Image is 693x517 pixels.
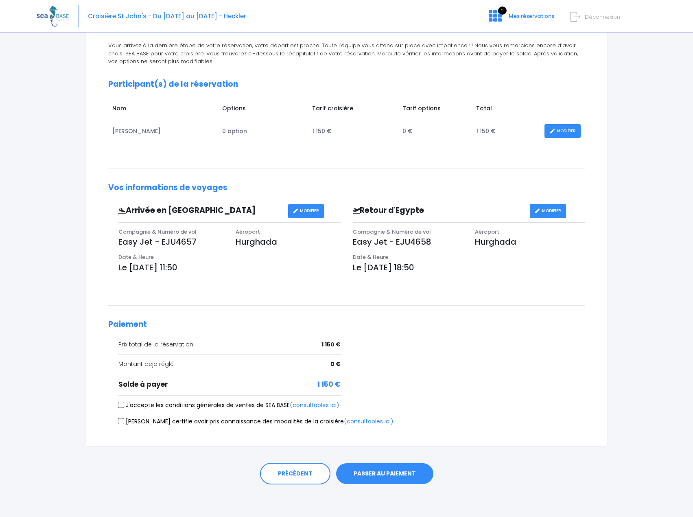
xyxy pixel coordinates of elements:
span: 0 option [222,127,247,135]
td: [PERSON_NAME] [108,120,218,142]
span: Date & Heure [118,253,154,261]
td: Tarif croisière [308,100,398,120]
td: Tarif options [398,100,472,120]
span: 1 150 € [321,340,341,349]
span: Mes réservations [509,12,554,20]
a: (consultables ici) [344,417,394,425]
input: [PERSON_NAME] certifie avoir pris connaissance des modalités de la croisière(consultables ici) [118,418,125,425]
h3: Retour d'Egypte [347,206,530,215]
span: Aéroport [236,228,260,236]
span: Vous arrivez à la dernière étape de votre réservation, votre départ est proche. Toute l’équipe vo... [108,42,578,65]
a: (consultables ici) [290,401,339,409]
div: Montant déjà réglé [118,360,341,368]
a: MODIFIER [544,124,581,138]
label: J'accepte les conditions générales de ventes de SEA BASE [118,401,339,410]
h3: Arrivée en [GEOGRAPHIC_DATA] [112,206,288,215]
td: 1 150 € [472,120,540,142]
h2: Participant(s) de la réservation [108,80,585,89]
p: Easy Jet - EJU4657 [118,236,223,248]
span: Compagnie & Numéro de vol [118,228,197,236]
a: PRÉCÉDENT [260,463,330,485]
td: Total [472,100,540,120]
p: Le [DATE] 11:50 [118,261,341,274]
span: Date & Heure [353,253,388,261]
span: 2 [498,7,507,15]
td: 1 150 € [308,120,398,142]
span: 0 € [330,360,341,368]
input: J'accepte les conditions générales de ventes de SEA BASE(consultables ici) [118,402,125,408]
p: Hurghada [236,236,341,248]
a: 2 Mes réservations [482,15,559,23]
div: Prix total de la réservation [118,340,341,349]
button: PASSER AU PAIEMENT [336,463,433,484]
span: Aéroport [475,228,499,236]
span: Déconnexion [585,13,620,21]
td: Options [218,100,308,120]
div: Solde à payer [118,379,341,390]
td: Nom [108,100,218,120]
a: MODIFIER [288,204,324,218]
h2: Vos informations de voyages [108,183,585,193]
a: MODIFIER [530,204,566,218]
td: 0 € [398,120,472,142]
p: Easy Jet - EJU4658 [353,236,463,248]
h2: Paiement [108,320,585,329]
span: Croisière St John's - Du [DATE] au [DATE] - Heckler [88,12,246,20]
p: Hurghada [475,236,585,248]
span: 1 150 € [317,379,341,390]
p: Le [DATE] 18:50 [353,261,585,274]
label: [PERSON_NAME] certifie avoir pris connaissance des modalités de la croisière [118,417,394,426]
span: Compagnie & Numéro de vol [353,228,431,236]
